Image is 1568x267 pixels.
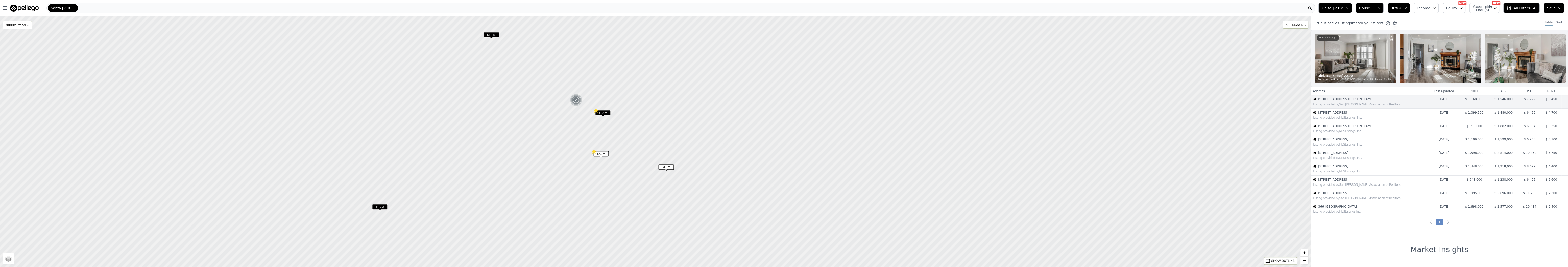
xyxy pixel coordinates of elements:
div: Grid [1556,20,1562,26]
img: Property Photo 1 [1315,34,1396,83]
span: $ 1,480,000 [1494,111,1513,114]
time: 2025-09-18 03:48 [1430,137,1458,141]
th: arv [1489,87,1518,95]
span: $ 1,168,000 [1465,97,1484,101]
img: House [1313,111,1316,114]
span: $ 10,830 [1523,151,1536,155]
div: Listing provided by San [PERSON_NAME] Association of Realtors [1313,196,1428,200]
span: All Filters • 4 [1507,6,1535,11]
div: APPRECIATION [3,21,32,29]
button: Up to $2.0M [1318,3,1352,13]
span: Santa [PERSON_NAME] [51,6,75,11]
div: NEW [1458,1,1466,5]
a: Layers [3,253,14,264]
span: [STREET_ADDRESS] [1318,164,1428,168]
button: 30%+ [1388,3,1410,13]
span: $ 5,750 [1546,151,1557,155]
th: rent [1541,87,1561,95]
span: $1.4M [595,110,611,115]
img: House [1313,138,1316,141]
div: Listing provided by MLSListings Inc. [1313,210,1428,214]
span: Assumable Loan(s) [1473,5,1489,12]
time: 2025-09-03 17:00 [1430,191,1458,195]
span: Save [1547,6,1556,11]
div: Listing provided by San [PERSON_NAME] Association of Realtors [1313,183,1428,187]
div: Listing provided by San [PERSON_NAME] Association of Realtors and BarbCo [1318,78,1393,81]
span: 923 [1331,21,1339,25]
img: House [1313,178,1316,181]
span: 30%+ [1391,6,1402,11]
span: $ 6,965 [1524,138,1535,141]
button: Assumable Loan(s) [1469,3,1499,13]
img: House [1313,192,1316,195]
span: [STREET_ADDRESS] [1318,191,1428,195]
span: $ 1,238,000 [1494,178,1513,181]
th: piti [1518,87,1541,95]
img: House [1313,151,1316,154]
span: $ 11,768 [1523,191,1536,195]
span: $1.2M [372,204,388,210]
th: Last Updated [1428,87,1460,95]
div: 2 [570,94,582,106]
span: $ 6,436 [1524,111,1535,114]
span: $ 2,577,000 [1494,205,1513,208]
img: House [1313,98,1316,101]
img: g1.png [570,94,582,106]
span: $ 6,405 [1524,178,1535,181]
span: $ 7,200 [1546,191,1557,195]
span: $ 6,534 [1524,124,1535,128]
span: $ 1,099,500 [1465,111,1484,114]
button: House [1356,3,1384,13]
div: SHOW OUTLINE [1271,259,1295,263]
div: Unfinished Sqft [1317,35,1339,41]
span: [STREET_ADDRESS][PERSON_NAME] [1318,124,1428,128]
a: Next page [1445,220,1450,225]
span: [STREET_ADDRESS] [1318,151,1428,155]
img: House [1313,165,1316,168]
span: $ 1,599,000 [1494,138,1513,141]
span: Equity [1446,6,1457,11]
a: Page 1 is your current page [1436,219,1443,225]
span: $ 6,400 [1546,205,1557,208]
span: + [1303,250,1306,256]
span: [STREET_ADDRESS] [1318,111,1428,115]
div: Listing provided by San [PERSON_NAME] Association of Realtors [1313,102,1428,106]
div: Listing provided by MLSListings, Inc. [1313,156,1428,160]
button: Income [1414,3,1439,13]
span: $1.7M [658,164,674,170]
span: House [1359,6,1375,11]
img: Property Photo 3 [1485,34,1566,83]
span: [STREET_ADDRESS] [1318,178,1428,182]
div: Listing provided by MLSListings, Inc. [1313,169,1428,173]
span: ⭐ [591,148,597,155]
span: $ 948,000 [1467,178,1482,181]
span: $ 1,546,000 [1494,97,1513,101]
button: Save [1544,3,1564,13]
span: 1,647 [1330,74,1338,78]
div: out of listings [1311,20,1397,26]
button: Equity [1443,3,1465,13]
ul: Pagination [1311,220,1568,225]
img: House [1313,205,1316,208]
div: Listing provided by MLSListings, Inc. [1313,142,1428,147]
span: ⭐ [593,107,599,114]
span: Income [1417,6,1430,11]
div: NEW [1492,1,1500,5]
span: [STREET_ADDRESS][PERSON_NAME] [1318,97,1428,101]
a: Property Photo 13bd2ba1,647sqft2,500lotListing provided bySan [PERSON_NAME] Association of Realto... [1311,30,1568,87]
span: $ 8,697 [1524,165,1535,168]
span: $ 2,696,000 [1494,191,1513,195]
div: ADD DRAWING [1283,21,1308,28]
time: 2025-09-20 08:36 [1430,111,1458,115]
span: $ 1,448,000 [1465,165,1484,168]
time: 2025-09-18 05:30 [1430,124,1458,128]
div: Table [1545,20,1553,26]
h1: Market Insights [1410,245,1468,254]
span: $2.0M [593,151,609,156]
th: Address [1311,87,1428,95]
span: 9 [1317,21,1319,25]
time: 2025-09-05 03:55 [1430,178,1458,182]
span: match your filters [1352,20,1384,26]
span: $1.1M [484,32,499,37]
span: $ 998,000 [1467,124,1482,128]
